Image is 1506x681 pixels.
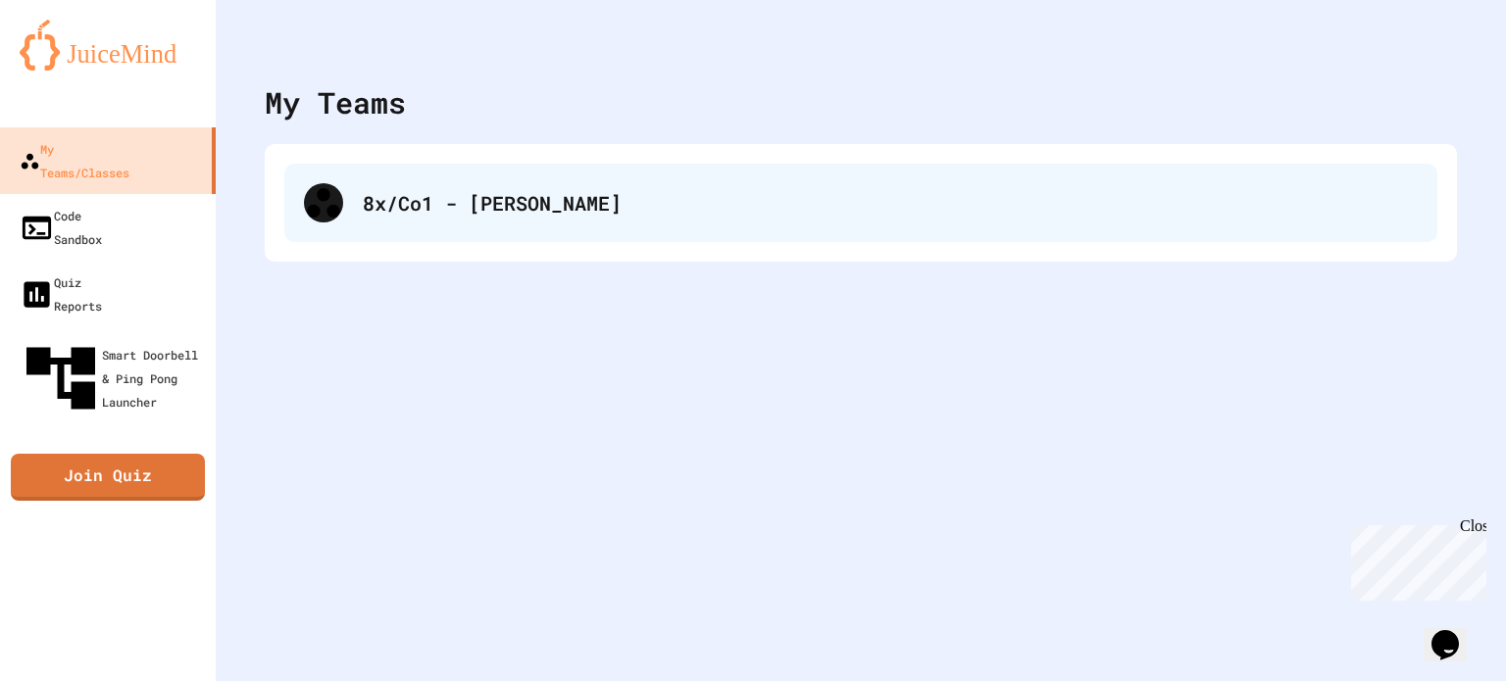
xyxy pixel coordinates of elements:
[20,270,102,317] div: Quiz Reports
[1343,517,1486,601] iframe: chat widget
[363,188,1418,218] div: 8x/Co1 - [PERSON_NAME]
[20,204,102,251] div: Code Sandbox
[284,164,1437,242] div: 8x/Co1 - [PERSON_NAME]
[20,337,208,419] div: Smart Doorbell & Ping Pong Launcher
[1424,603,1486,661] iframe: chat widget
[20,20,196,71] img: logo-orange.svg
[20,137,129,184] div: My Teams/Classes
[11,454,205,501] a: Join Quiz
[8,8,135,124] div: Chat with us now!Close
[265,80,406,124] div: My Teams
